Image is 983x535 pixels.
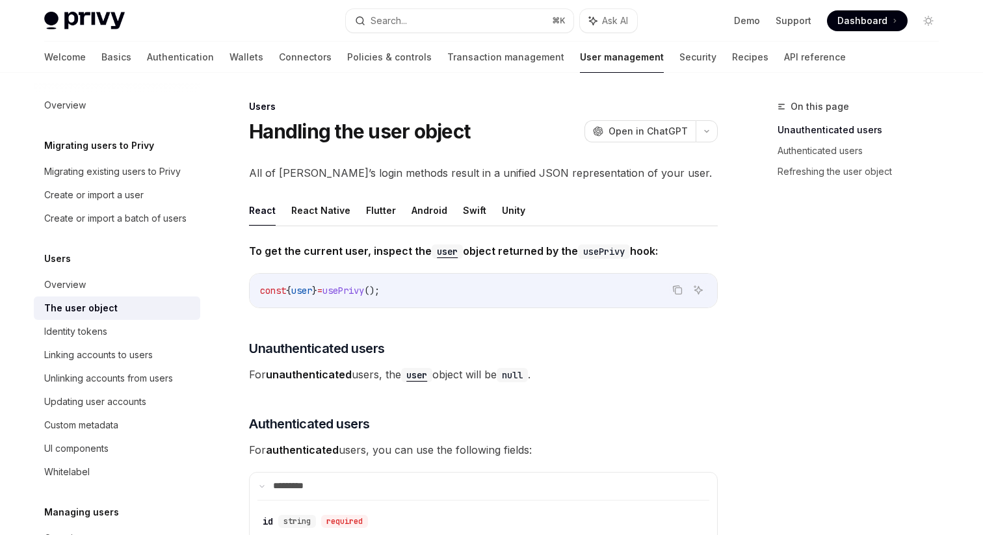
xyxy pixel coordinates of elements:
[346,9,573,33] button: Search...⌘K
[44,417,118,433] div: Custom metadata
[778,161,949,182] a: Refreshing the user object
[44,164,181,179] div: Migrating existing users to Privy
[249,100,718,113] div: Users
[44,12,125,30] img: light logo
[34,413,200,437] a: Custom metadata
[147,42,214,73] a: Authentication
[918,10,939,31] button: Toggle dark mode
[34,437,200,460] a: UI components
[784,42,846,73] a: API reference
[44,441,109,456] div: UI components
[44,371,173,386] div: Unlinking accounts from users
[321,515,368,528] div: required
[734,14,760,27] a: Demo
[263,515,273,528] div: id
[364,285,380,296] span: ();
[266,368,352,381] strong: unauthenticated
[679,42,716,73] a: Security
[578,244,630,259] code: usePrivy
[412,195,447,226] button: Android
[260,285,286,296] span: const
[401,368,432,381] a: user
[291,195,350,226] button: React Native
[34,390,200,413] a: Updating user accounts
[669,281,686,298] button: Copy the contents from the code block
[34,343,200,367] a: Linking accounts to users
[291,285,312,296] span: user
[34,160,200,183] a: Migrating existing users to Privy
[371,13,407,29] div: Search...
[791,99,849,114] span: On this page
[44,347,153,363] div: Linking accounts to users
[44,277,86,293] div: Overview
[432,244,463,259] code: user
[249,441,718,459] span: For users, you can use the following fields:
[322,285,364,296] span: usePrivy
[690,281,707,298] button: Ask AI
[249,195,276,226] button: React
[279,42,332,73] a: Connectors
[602,14,628,27] span: Ask AI
[249,415,370,433] span: Authenticated users
[249,365,718,384] span: For users, the object will be .
[283,516,311,527] span: string
[44,504,119,520] h5: Managing users
[44,187,144,203] div: Create or import a user
[249,120,470,143] h1: Handling the user object
[463,195,486,226] button: Swift
[34,367,200,390] a: Unlinking accounts from users
[827,10,908,31] a: Dashboard
[366,195,396,226] button: Flutter
[837,14,887,27] span: Dashboard
[776,14,811,27] a: Support
[401,368,432,382] code: user
[497,368,528,382] code: null
[229,42,263,73] a: Wallets
[432,244,463,257] a: user
[44,42,86,73] a: Welcome
[249,339,385,358] span: Unauthenticated users
[249,244,658,257] strong: To get the current user, inspect the object returned by the hook:
[34,183,200,207] a: Create or import a user
[44,211,187,226] div: Create or import a batch of users
[34,207,200,230] a: Create or import a batch of users
[317,285,322,296] span: =
[249,164,718,182] span: All of [PERSON_NAME]’s login methods result in a unified JSON representation of your user.
[286,285,291,296] span: {
[312,285,317,296] span: }
[447,42,564,73] a: Transaction management
[552,16,566,26] span: ⌘ K
[34,296,200,320] a: The user object
[44,251,71,267] h5: Users
[101,42,131,73] a: Basics
[44,300,118,316] div: The user object
[584,120,696,142] button: Open in ChatGPT
[502,195,525,226] button: Unity
[44,464,90,480] div: Whitelabel
[609,125,688,138] span: Open in ChatGPT
[580,42,664,73] a: User management
[34,460,200,484] a: Whitelabel
[44,394,146,410] div: Updating user accounts
[778,140,949,161] a: Authenticated users
[580,9,637,33] button: Ask AI
[34,273,200,296] a: Overview
[34,94,200,117] a: Overview
[44,324,107,339] div: Identity tokens
[732,42,768,73] a: Recipes
[44,138,154,153] h5: Migrating users to Privy
[34,320,200,343] a: Identity tokens
[347,42,432,73] a: Policies & controls
[44,98,86,113] div: Overview
[778,120,949,140] a: Unauthenticated users
[266,443,339,456] strong: authenticated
